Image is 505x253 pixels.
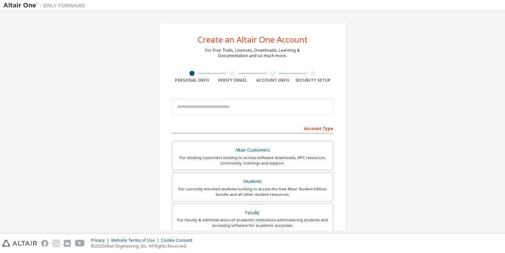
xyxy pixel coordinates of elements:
[176,155,329,166] div: For existing customers looking to access software downloads, HPC resources, community, trainings ...
[41,240,48,247] img: facebook.svg
[176,177,329,186] div: Students
[161,238,196,243] div: Cookie Consent
[2,240,37,247] img: altair_logo.svg
[176,145,329,155] div: Altair Customers
[91,243,196,249] p: © 2025 Altair Engineering, Inc. All Rights Reserved.
[91,238,111,243] div: Privacy
[176,208,329,218] div: Faculty
[3,2,89,9] img: Altair One
[205,48,300,59] div: For Free Trials, Licenses, Downloads, Learning & Documentation and so much more.
[64,240,71,247] img: linkedin.svg
[111,238,161,243] div: Website Terms of Use
[176,217,329,228] div: For faculty & administrators of academic institutions administering students and accessing softwa...
[252,78,293,83] div: Account Info
[212,78,253,83] div: Verify Email
[176,186,329,197] div: For currently enrolled students looking to access the free Altair Student Edition bundle and all ...
[198,35,308,44] div: Create an Altair One Account
[172,78,212,83] div: Personal Info
[293,78,334,83] div: Security Setup
[52,240,60,247] img: instagram.svg
[75,240,85,247] img: youtube.svg
[172,123,333,133] div: Account Type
